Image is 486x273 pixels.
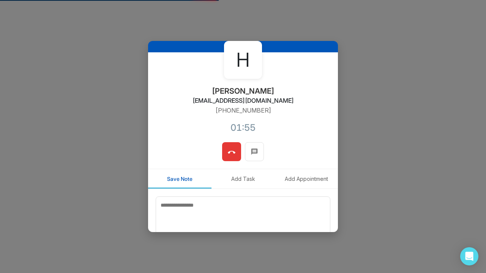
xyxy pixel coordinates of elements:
[148,169,211,188] button: Save Note
[215,106,271,115] p: [PHONE_NUMBER]
[460,247,478,265] div: Open Intercom Messenger
[211,169,275,188] button: Add Task
[230,121,256,135] div: 01:55
[193,97,294,104] h2: [EMAIL_ADDRESS][DOMAIN_NAME]
[275,169,338,188] button: Add Appointment
[212,86,275,96] h2: [PERSON_NAME]
[236,46,250,74] span: H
